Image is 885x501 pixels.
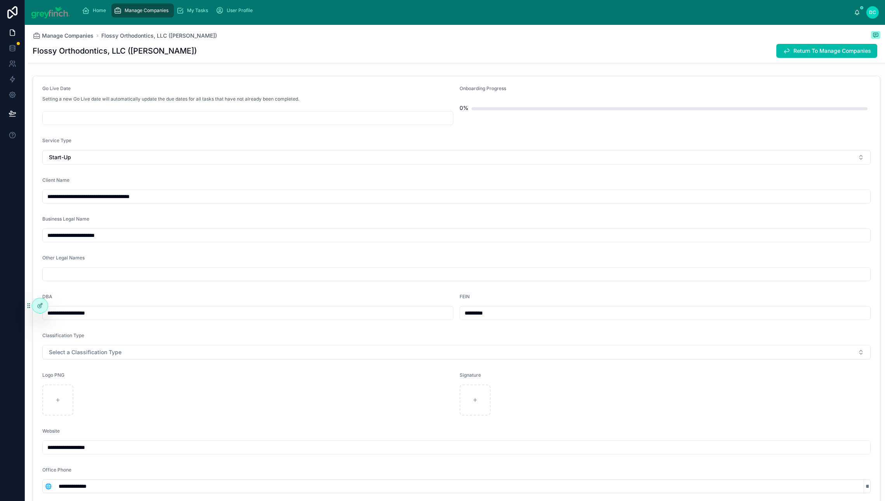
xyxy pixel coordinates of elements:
[42,372,64,378] span: Logo PNG
[42,85,71,91] span: Go Live Date
[460,372,481,378] span: Signature
[33,45,197,56] h1: Flossy Orthodontics, LLC ([PERSON_NAME])
[42,428,60,434] span: Website
[45,482,52,490] span: 🌐
[42,177,69,183] span: Client Name
[187,7,208,14] span: My Tasks
[42,137,71,143] span: Service Type
[42,150,871,165] button: Select Button
[93,7,106,14] span: Home
[80,3,111,17] a: Home
[460,294,470,299] span: FEIN
[101,32,217,40] a: Flossy Orthodontics, LLC ([PERSON_NAME])
[42,32,94,40] span: Manage Companies
[42,96,299,103] p: Setting a new Go Live date will automatically update the due dates for all tasks that have not al...
[776,44,877,58] button: Return To Manage Companies
[111,3,174,17] a: Manage Companies
[42,294,52,299] span: DBA
[42,467,71,473] span: Office Phone
[43,479,54,493] button: Select Button
[460,85,506,91] span: Onboarding Progress
[227,7,253,14] span: User Profile
[174,3,213,17] a: My Tasks
[42,216,89,222] span: Business Legal Name
[49,348,121,356] span: Select a Classification Type
[33,32,94,40] a: Manage Companies
[42,345,871,360] button: Select Button
[793,47,871,55] span: Return To Manage Companies
[42,255,85,261] span: Other Legal Names
[460,100,469,116] div: 0%
[49,153,71,161] span: Start-Up
[42,332,84,338] span: Classification Type
[76,2,854,19] div: scrollable content
[125,7,168,14] span: Manage Companies
[213,3,258,17] a: User Profile
[869,9,876,16] span: DC
[31,6,70,19] img: App logo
